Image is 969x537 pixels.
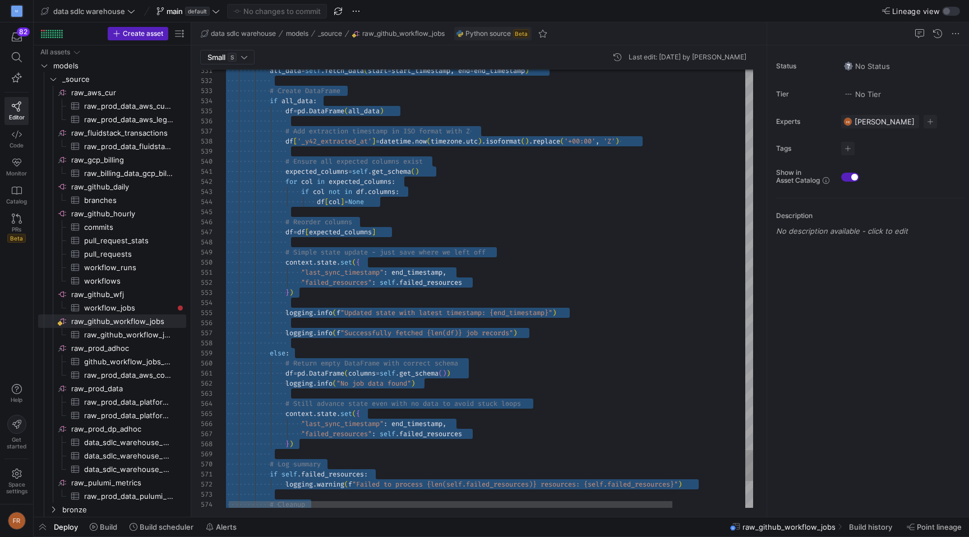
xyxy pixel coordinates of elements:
span: timezone [431,137,462,146]
div: FR [8,512,26,530]
span: raw_prod_data_aws_cost_usage_report​​​​​​​​​ [84,369,173,382]
span: models [53,59,184,72]
span: replace [533,137,560,146]
span: info [317,308,333,317]
a: raw_github_wfj​​​​​​​​ [38,288,186,301]
p: No description available - click to edit [776,226,965,235]
a: github_workflow_jobs_backfill​​​​​​​​​ [38,355,186,368]
a: workflow_jobs​​​​​​​​​ [38,301,186,314]
span: Build scheduler [140,522,193,531]
a: raw_prod_dp_adhoc​​​​​​​​ [38,422,186,436]
a: M [4,2,29,21]
div: 560 [200,358,213,368]
a: branches​​​​​​​​​ [38,193,186,207]
div: Last edit: [DATE] by [PERSON_NAME] [629,53,746,61]
span: Get started [7,436,26,450]
span: pull_requests​​​​​​​​​ [84,248,173,261]
span: # Ensure all expected columns exist [285,157,423,166]
span: pull_request_stats​​​​​​​​​ [84,234,173,247]
span: . [368,167,372,176]
span: raw_github_workflow_jobs​​​​​​​​​ [84,328,173,341]
a: raw_prod_data_platformeng_historical_spend_materialized​​​​​​​​​ [38,409,186,422]
span: columns [368,187,395,196]
a: raw_github_workflow_jobs​​​​​​​​ [38,314,186,328]
span: raw_prod_adhoc​​​​​​​​ [71,342,184,355]
span: else [270,349,285,358]
span: Catalog [6,198,27,205]
button: Getstarted [4,410,29,454]
span: raw_github_wfj​​​​​​​​ [71,288,184,301]
span: # Add extraction timestamp in ISO format with Z [285,127,470,136]
div: 536 [200,116,213,126]
span: mp}" [537,308,552,317]
span: raw_prod_data_pulumi_metrics​​​​​​​​​ [84,490,173,503]
div: Press SPACE to select this row. [38,126,186,140]
div: 558 [200,338,213,348]
div: 533 [200,86,213,96]
span: = [348,167,352,176]
span: failed_resources [399,278,462,287]
span: data_sdlc_warehouse_main_source__raw_github_wfj__workflow_jobs_[DEMOGRAPHIC_DATA]​​​​​​​​​ [84,463,173,476]
span: Small [207,53,225,62]
span: ) [513,328,517,337]
span: ( [560,137,564,146]
span: : [384,268,387,277]
span: [ [305,228,309,237]
span: . [462,137,466,146]
span: None [348,197,364,206]
span: in [317,177,325,186]
a: raw_prod_data_aws_cost_usage_report​​​​​​​​​ [38,368,186,382]
button: 82 [4,27,29,47]
span: "Successfully fetched {len(df)} job records" [340,328,513,337]
span: Create asset [123,30,163,38]
div: Press SPACE to select this row. [38,368,186,382]
span: end_timestamp [391,268,442,277]
span: raw_github_hourly​​​​​​​​ [71,207,184,220]
div: Press SPACE to select this row. [38,234,186,247]
span: = [293,107,297,115]
span: data_sdlc_warehouse_main_source__raw_github_hourly__workflows_temp​​​​​​​​​ [84,450,173,462]
span: github_workflow_jobs_backfill​​​​​​​​​ [84,355,173,368]
span: S [228,53,237,62]
span: ) [415,167,419,176]
button: Build [85,517,122,536]
span: now [415,137,427,146]
a: data_sdlc_warehouse_main_source__raw_github_wfj__workflow_jobs_[DEMOGRAPHIC_DATA]​​​​​​​​​ [38,462,186,476]
button: Create asset [108,27,168,40]
span: Space settings [6,481,27,494]
span: . [313,308,317,317]
div: Press SPACE to select this row. [38,247,186,261]
span: ] [372,137,376,146]
span: for [285,177,297,186]
div: Press SPACE to select this row. [38,166,186,180]
span: '+00:00' [564,137,596,146]
div: 559 [200,348,213,358]
span: : [391,177,395,186]
div: 532 [200,76,213,86]
div: 550 [200,257,213,267]
span: datetime [380,137,411,146]
a: workflow_runs​​​​​​​​​ [38,261,186,274]
button: Alerts [201,517,242,536]
div: Press SPACE to select this row. [38,99,186,113]
span: Help [10,396,24,403]
a: workflows​​​​​​​​​ [38,274,186,288]
button: _source [315,27,345,40]
a: raw_prod_data_aws_legacy_cur_2022_05_onward​​​​​​​​​ [38,113,186,126]
span: . [395,278,399,287]
div: 547 [200,227,213,237]
span: = [376,137,380,146]
p: Description [776,212,965,220]
a: Editor [4,97,29,125]
span: ) [478,137,482,146]
a: raw_prod_data_aws_cur_2023_10_onward​​​​​​​​​ [38,99,186,113]
div: Press SPACE to select this row. [38,72,186,86]
span: expected_columns [329,177,391,186]
div: 552 [200,277,213,288]
button: data sdlc warehouse [38,4,138,18]
div: Press SPACE to select this row. [38,220,186,234]
a: raw_github_daily​​​​​​​​ [38,180,186,193]
span: # Reorder columns [285,217,352,226]
span: f [336,308,340,317]
span: in [344,187,352,196]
